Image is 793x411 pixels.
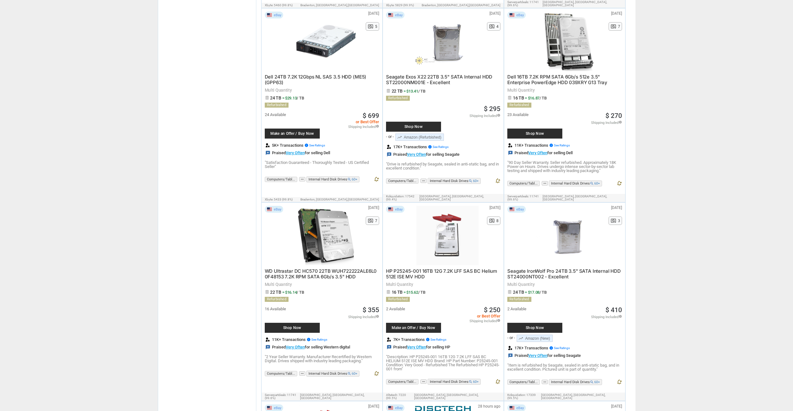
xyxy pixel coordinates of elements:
[267,13,272,17] img: USA Flag
[388,406,394,410] img: USA Flag
[507,379,540,385] span: Computers/Tabl...
[495,178,500,184] i: notification_add
[272,337,327,342] span: 11K+ Transactions
[386,345,450,350] div: Praised for selling HP
[265,150,270,155] i: reviews
[525,96,547,100] span: = $16.87
[300,198,379,201] span: Bradenton, [GEOGRAPHIC_DATA],[GEOGRAPHIC_DATA]
[265,345,270,350] i: reviews
[420,379,427,384] button: more_horiz
[610,23,616,29] span: pageview
[266,337,270,342] img: review.svg
[348,124,379,129] span: Shipping Included
[508,150,513,155] i: reviews
[469,319,500,323] span: Shipping Included
[509,406,515,410] img: USA Flag
[549,143,553,147] i: info
[605,113,622,119] a: $ 270
[299,177,305,182] button: more_horiz
[496,25,499,28] span: 4
[387,152,392,157] i: reviews
[489,218,495,224] span: pageview
[265,177,297,182] span: Computers/Tabl...
[484,307,500,313] a: $ 250
[265,345,350,350] div: Praised for selling Western digital
[611,404,622,408] span: [DATE]
[307,337,311,342] i: info
[404,89,425,94] span: = $13.41
[428,379,481,385] span: Internal Hard Disk Drives
[507,195,529,198] span: serverpartdeals:
[392,290,403,295] span: 16 TB
[525,290,547,295] span: = $17.08
[404,290,425,295] span: = $15.62
[265,355,379,363] p: "2 Year Seller Warranty. Manufacturer Recertified by Western Digital. Drives shipped with industr...
[507,363,622,371] p: "Item is refurbished by Seagate, sealed in anti-static bag, and in excellent condition. Pictured ...
[386,355,500,371] p: "Description: HP P25245-001 16TB 12G 7.2K LFF SAS BC HELIUM 512E ISE MV HDD Brand: HP Part Number...
[611,12,622,15] span: [DATE]
[507,297,531,302] div: Refurbished
[549,180,602,186] span: Internal Hard Disk Drives
[497,319,500,322] i: info
[513,95,524,100] span: 16 TB
[386,75,492,85] a: Seagate Exos X22 22TB 3.5" SATA Internal HDD ST22000NM001E - Excellent
[265,307,286,311] span: 16 Available
[495,379,500,384] i: notification_add
[393,337,446,342] span: 7K+ Transactions
[507,0,529,4] span: serverpartdeals:
[274,13,281,17] span: eBay
[265,269,377,279] a: WD Ultrastar DC HC570 22TB WUH722222ALE6L0 0F48153 7.2K RPM SATA 6Gb/s 3.5" HDD
[507,195,539,201] span: 11741 (99.6%)
[407,152,426,157] a: Very Often
[265,371,297,376] span: Computers/Tabl...
[300,393,379,400] span: [GEOGRAPHIC_DATA], [GEOGRAPHIC_DATA],[GEOGRAPHIC_DATA]
[507,75,607,85] a: Dell 16TB 7.2K RPM SATA 6Gb/s 512e 3.5" Enterprise PowerEdge HDD 039XRY G13 Tray
[386,393,398,397] span: altatech:
[513,290,524,295] span: 24 TB
[387,145,391,149] img: review.svg
[386,195,404,198] span: kcliquidation:
[268,132,317,135] span: Make an Offer / Buy Now
[507,160,622,173] p: "90 Day Seller Warranty. Seller refurbished. Approximately 18K Power on Hours. Drives undergo int...
[270,290,281,295] span: 22 TB
[507,353,581,358] div: Praised for selling Seagate
[510,326,559,330] span: Shop Now
[265,393,296,400] span: 11741 (99.6%)
[484,106,500,112] a: $ 295
[348,315,379,319] span: Shipping Included
[352,177,357,181] span: 60+
[265,122,330,142] a: Make an Offer / Buy Now
[497,114,500,117] i: info
[368,218,374,224] span: pageview
[619,120,622,124] i: info
[274,208,281,211] span: eBay
[265,113,286,117] span: 24 Available
[516,208,524,211] span: eBay
[430,338,446,341] span: See Ratings
[286,345,305,349] a: Very Often
[549,346,553,350] i: info
[265,160,379,169] p: "Satisfaction Guaranteed - Thoroughly Tested - US Certified Seller"
[591,120,622,124] span: Shipping Included
[376,124,379,128] i: info
[297,96,304,100] span: / TB
[395,13,403,17] span: eBay
[507,150,573,155] div: Praised for selling Dell
[616,379,622,385] i: notification_add
[375,25,377,28] span: 5
[542,380,548,384] button: more_horiz
[508,346,512,350] img: review.svg
[508,143,512,147] img: review.svg
[386,96,410,101] div: Refurbished
[376,315,379,318] i: info
[274,406,281,410] span: eBay
[265,103,289,108] div: Refurbished
[363,307,379,313] span: $ 355
[386,162,500,170] p: "Drive is refurbished by Seagate, sealed in anti-static bag, and in excellent condition."
[507,317,573,333] a: Shop Now
[616,180,622,187] button: notification_add
[428,178,481,184] span: Internal Hard Disk Drives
